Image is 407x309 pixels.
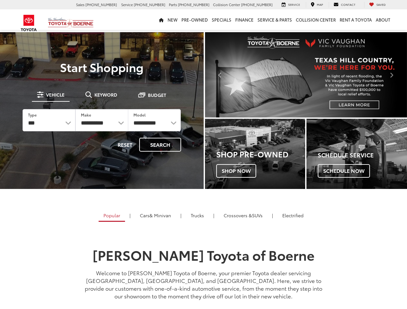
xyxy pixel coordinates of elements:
[212,212,216,219] li: |
[205,45,235,105] button: Click to view previous picture.
[133,112,146,117] label: Model
[186,210,209,221] a: Trucks
[341,2,355,6] span: Contact
[224,212,252,219] span: Crossovers &
[83,247,325,262] h1: [PERSON_NAME] Toyota of Boerne
[81,112,91,117] label: Make
[94,92,117,97] span: Keyword
[374,9,392,30] a: About
[179,212,183,219] li: |
[48,17,94,29] img: Vic Vaughan Toyota of Boerne
[99,210,125,222] a: Popular
[112,138,138,152] button: Reset
[241,2,273,7] span: [PHONE_NUMBER]
[270,212,275,219] li: |
[14,61,190,73] p: Start Shopping
[157,9,166,30] a: Home
[134,2,165,7] span: [PHONE_NUMBER]
[213,2,240,7] span: Collision Center
[76,2,84,7] span: Sales
[294,9,338,30] a: Collision Center
[376,2,386,6] span: Saved
[219,210,267,221] a: SUVs
[256,9,294,30] a: Service & Parts: Opens in a new tab
[277,2,305,8] a: Service
[148,93,166,97] span: Budget
[216,150,305,158] h3: Shop Pre-Owned
[277,210,308,221] a: Electrified
[306,119,407,189] a: Schedule Service Schedule Now
[210,9,233,30] a: Specials
[17,13,41,33] img: Toyota
[46,92,64,97] span: Vehicle
[85,2,117,7] span: [PHONE_NUMBER]
[179,9,210,30] a: Pre-Owned
[150,212,171,219] span: & Minivan
[338,9,374,30] a: Rent a Toyota
[318,164,370,178] span: Schedule Now
[306,119,407,189] div: Toyota
[135,210,176,221] a: Cars
[216,164,256,178] span: Shop Now
[317,2,323,6] span: Map
[166,9,179,30] a: New
[178,2,209,7] span: [PHONE_NUMBER]
[205,119,305,189] div: Toyota
[377,45,407,105] button: Click to view next picture.
[329,2,360,8] a: Contact
[128,212,132,219] li: |
[364,2,391,8] a: My Saved Vehicles
[205,119,305,189] a: Shop Pre-Owned Shop Now
[169,2,177,7] span: Parts
[318,152,407,158] h4: Schedule Service
[288,2,300,6] span: Service
[28,112,37,117] label: Type
[121,2,133,7] span: Service
[233,9,256,30] a: Finance
[83,269,325,300] p: Welcome to [PERSON_NAME] Toyota of Boerne, your premier Toyota dealer servicing [GEOGRAPHIC_DATA]...
[306,2,328,8] a: Map
[139,138,181,152] button: Search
